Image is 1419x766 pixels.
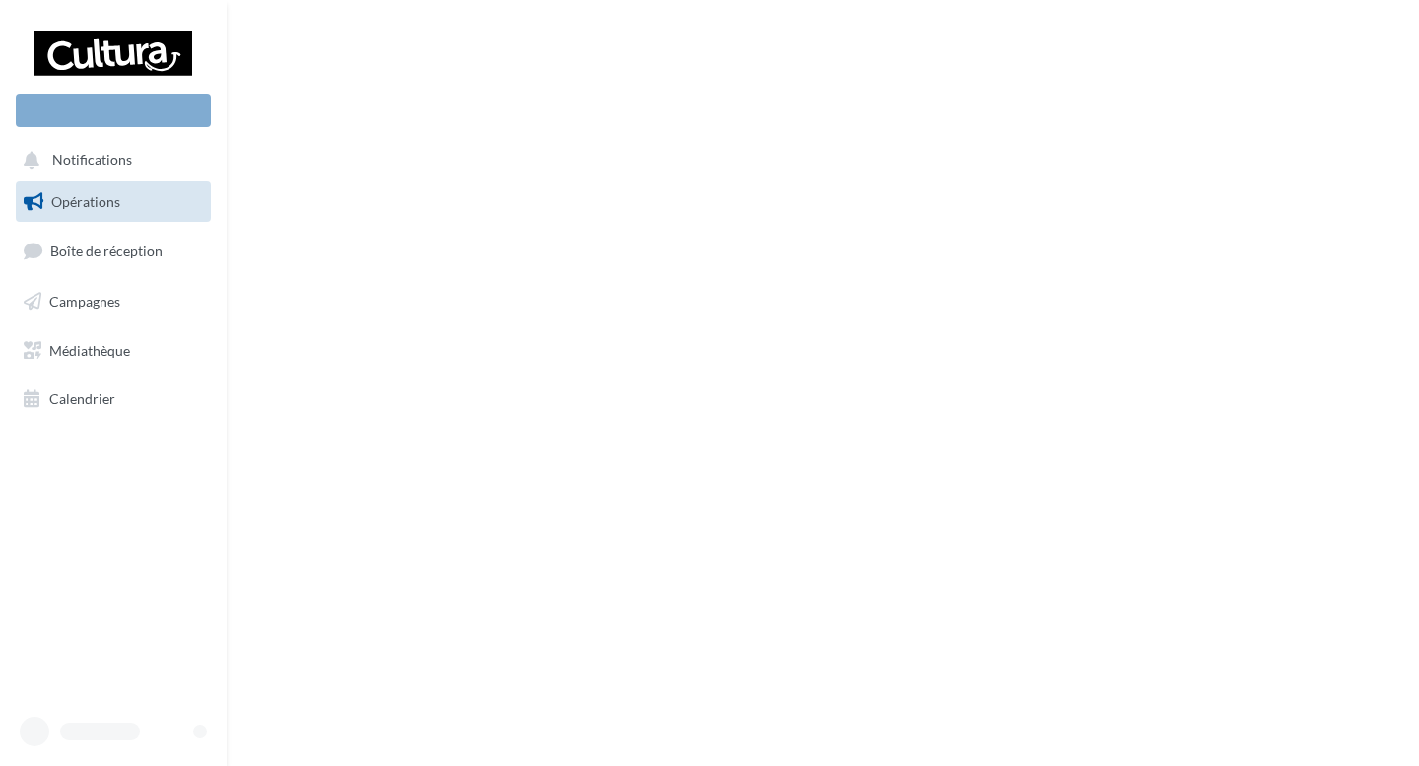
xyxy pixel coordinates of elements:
[51,193,120,210] span: Opérations
[12,379,215,420] a: Calendrier
[50,243,163,259] span: Boîte de réception
[12,281,215,322] a: Campagnes
[49,293,120,310] span: Campagnes
[49,341,130,358] span: Médiathèque
[12,181,215,223] a: Opérations
[12,230,215,272] a: Boîte de réception
[12,330,215,372] a: Médiathèque
[49,390,115,407] span: Calendrier
[16,94,211,127] div: Nouvelle campagne
[52,152,132,169] span: Notifications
